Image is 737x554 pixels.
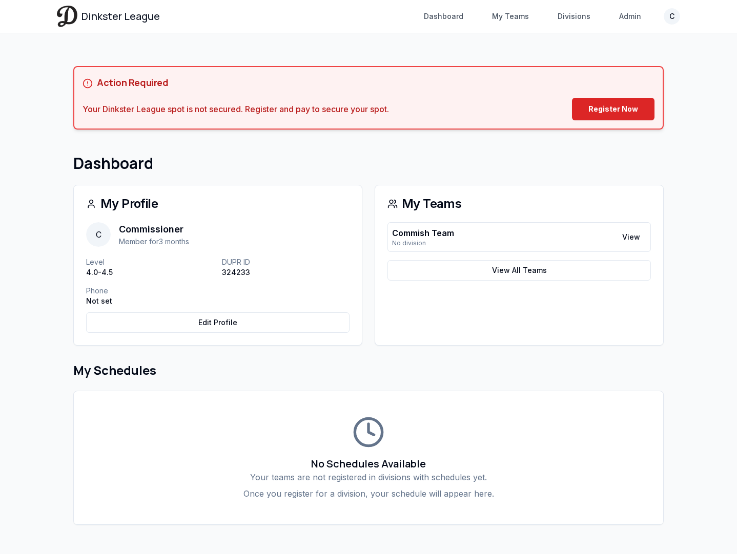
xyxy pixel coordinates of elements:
[73,362,664,378] h2: My Schedules
[86,267,214,278] p: 4.0-4.5
[537,323,722,503] iframe: chat widget
[689,508,722,539] iframe: chat widget
[486,7,535,26] a: My Teams
[418,7,469,26] a: Dashboard
[57,6,77,27] img: Dinkster
[613,7,647,26] a: Admin
[222,267,350,278] p: 324233
[73,154,664,173] h1: Dashboard
[86,487,651,500] p: Once you register for a division, your schedule will appear here.
[392,227,454,239] p: Commish Team
[97,75,168,90] h5: Action Required
[57,6,160,27] a: Dinkster League
[387,260,651,281] a: View All Teams
[81,9,160,24] span: Dinkster League
[83,103,389,115] div: Your Dinkster League spot is not secured. Register and pay to secure your spot.
[616,228,646,246] a: View
[387,198,651,210] div: My Teams
[86,457,651,471] h3: No Schedules Available
[86,296,214,306] p: Not set
[392,239,454,247] p: No division
[86,257,214,267] p: Level
[551,7,597,26] a: Divisions
[572,98,654,120] a: Register Now
[86,312,350,333] a: Edit Profile
[86,471,651,483] p: Your teams are not registered in divisions with schedules yet.
[119,222,189,237] p: Commissioner
[664,8,680,25] button: C
[86,286,214,296] p: Phone
[86,198,350,210] div: My Profile
[222,257,350,267] p: DUPR ID
[119,237,189,247] p: Member for 3 months
[86,222,111,247] span: C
